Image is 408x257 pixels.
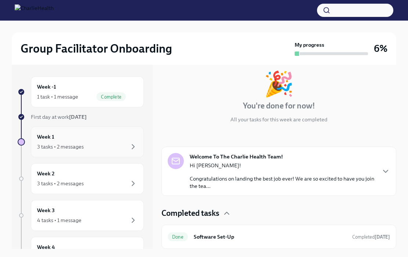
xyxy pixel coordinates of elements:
[18,200,144,231] a: Week 34 tasks • 1 message
[31,114,87,120] span: First day at work
[96,94,126,100] span: Complete
[168,234,188,240] span: Done
[375,234,390,240] strong: [DATE]
[21,41,172,56] h2: Group Facilitator Onboarding
[295,41,324,49] strong: My progress
[15,4,54,16] img: CharlieHealth
[37,133,54,141] h6: Week 1
[374,42,387,55] h3: 6%
[18,126,144,157] a: Week 13 tasks • 2 messages
[37,93,78,100] div: 1 task • 1 message
[161,208,396,219] div: Completed tasks
[190,162,375,169] p: Hi [PERSON_NAME]!
[168,231,390,243] a: DoneSoftware Set-UpCompleted[DATE]
[264,72,294,96] div: 🎉
[37,217,81,224] div: 4 tasks • 1 message
[352,233,390,240] span: August 11th, 2025 16:23
[18,113,144,121] a: First day at work[DATE]
[37,206,55,214] h6: Week 3
[37,243,55,251] h6: Week 4
[161,208,219,219] h4: Completed tasks
[37,143,84,150] div: 3 tasks • 2 messages
[37,83,56,91] h6: Week -1
[37,169,55,178] h6: Week 2
[352,234,390,240] span: Completed
[194,233,346,241] h6: Software Set-Up
[18,76,144,107] a: Week -11 task • 1 messageComplete
[18,163,144,194] a: Week 23 tasks • 2 messages
[190,175,375,190] p: Congratulations on landing the best job ever! We are so excited to have you join the tea...
[69,114,87,120] strong: [DATE]
[37,180,84,187] div: 3 tasks • 2 messages
[243,100,315,111] h4: You're done for now!
[190,153,283,160] strong: Welcome To The Charlie Health Team!
[230,116,327,123] p: All your tasks for this week are completed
